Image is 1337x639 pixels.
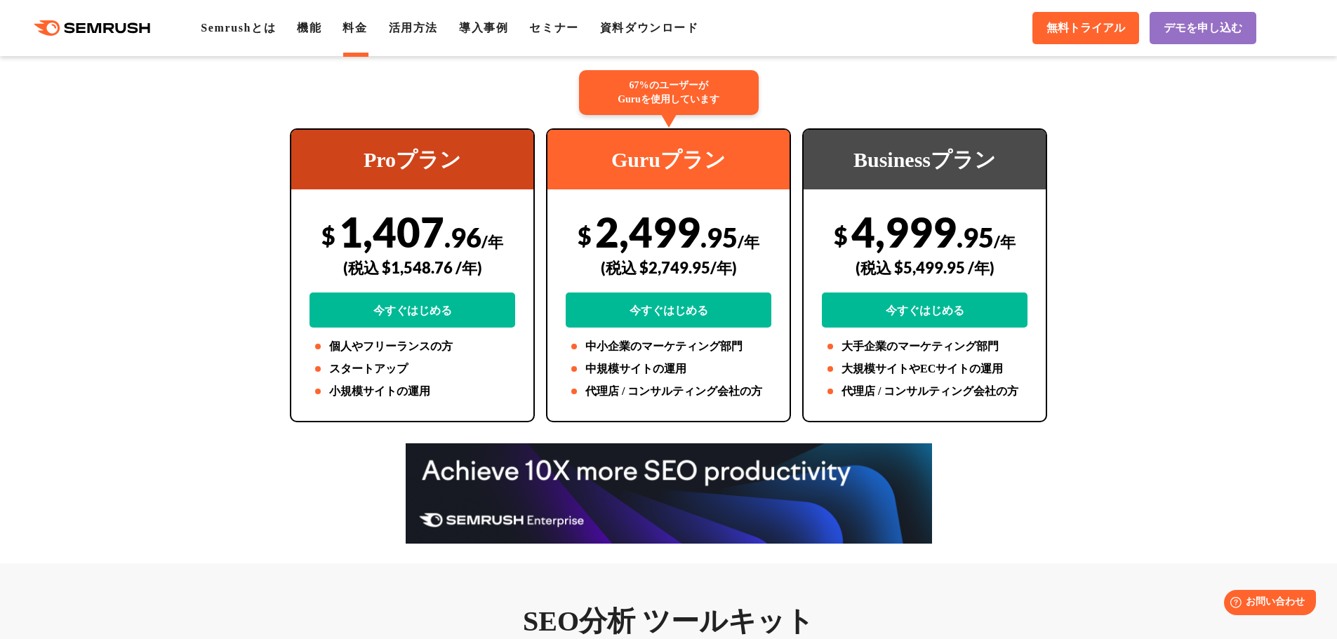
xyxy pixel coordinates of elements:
span: .95 [957,221,994,253]
span: $ [834,221,848,250]
li: スタートアップ [310,361,515,377]
div: (税込 $5,499.95 /年) [822,243,1027,292]
span: 無料トライアル [1046,21,1125,36]
li: 小規模サイトの運用 [310,383,515,400]
div: (税込 $2,749.95/年) [566,243,771,292]
span: /年 [481,232,503,251]
div: 4,999 [822,207,1027,328]
a: 機能 [297,22,321,34]
div: 1,407 [310,207,515,328]
a: 料金 [342,22,367,34]
span: デモを申し込む [1164,21,1242,36]
li: 代理店 / コンサルティング会社の方 [566,383,771,400]
a: 資料ダウンロード [600,22,699,34]
span: $ [578,221,592,250]
a: 今すぐはじめる [566,292,771,328]
span: /年 [994,232,1016,251]
div: Proプラン [291,130,533,189]
span: /年 [738,232,759,251]
iframe: Help widget launcher [1212,584,1322,624]
li: 中小企業のマーケティング部門 [566,338,771,355]
span: .96 [444,221,481,253]
div: 2,499 [566,207,771,328]
li: 中規模サイトの運用 [566,361,771,377]
span: .95 [700,221,738,253]
li: 代理店 / コンサルティング会社の方 [822,383,1027,400]
a: セミナー [529,22,578,34]
a: 活用方法 [389,22,438,34]
a: 無料トライアル [1032,12,1139,44]
h3: SEO分析 ツールキット [290,604,1047,639]
div: Businessプラン [804,130,1046,189]
li: 大手企業のマーケティング部門 [822,338,1027,355]
a: 今すぐはじめる [822,292,1027,328]
a: 今すぐはじめる [310,292,515,328]
li: 個人やフリーランスの方 [310,338,515,355]
a: 導入事例 [459,22,508,34]
div: Guruプラン [547,130,790,189]
a: デモを申し込む [1150,12,1256,44]
div: 67%のユーザーが Guruを使用しています [579,70,759,115]
span: $ [321,221,335,250]
li: 大規模サイトやECサイトの運用 [822,361,1027,377]
a: Semrushとは [201,22,276,34]
div: (税込 $1,548.76 /年) [310,243,515,292]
